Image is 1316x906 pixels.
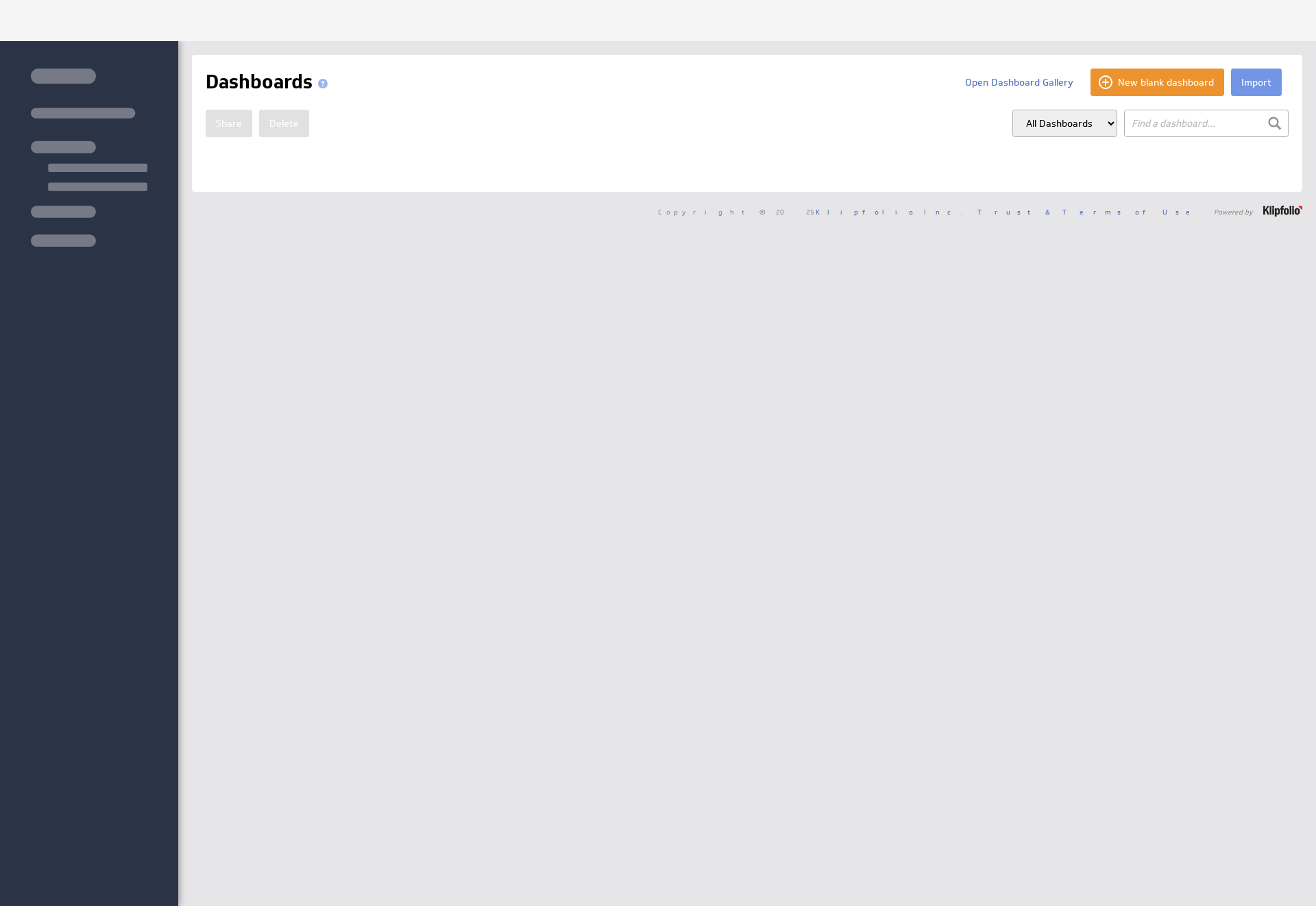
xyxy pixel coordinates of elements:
img: skeleton-sidenav.svg [31,69,147,247]
input: Find a dashboard... [1124,110,1289,137]
button: New blank dashboard [1090,69,1224,96]
h1: Dashboards [206,69,333,96]
span: Powered by [1214,208,1253,215]
img: logo-footer.png [1263,206,1302,217]
button: Import [1231,69,1282,96]
button: Open Dashboard Gallery [955,69,1084,96]
a: Trust & Terms of Use [977,207,1199,217]
button: Share [206,110,252,137]
span: Copyright © 2025 [658,208,963,215]
a: Klipfolio Inc. [816,207,963,217]
button: Delete [259,110,309,137]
